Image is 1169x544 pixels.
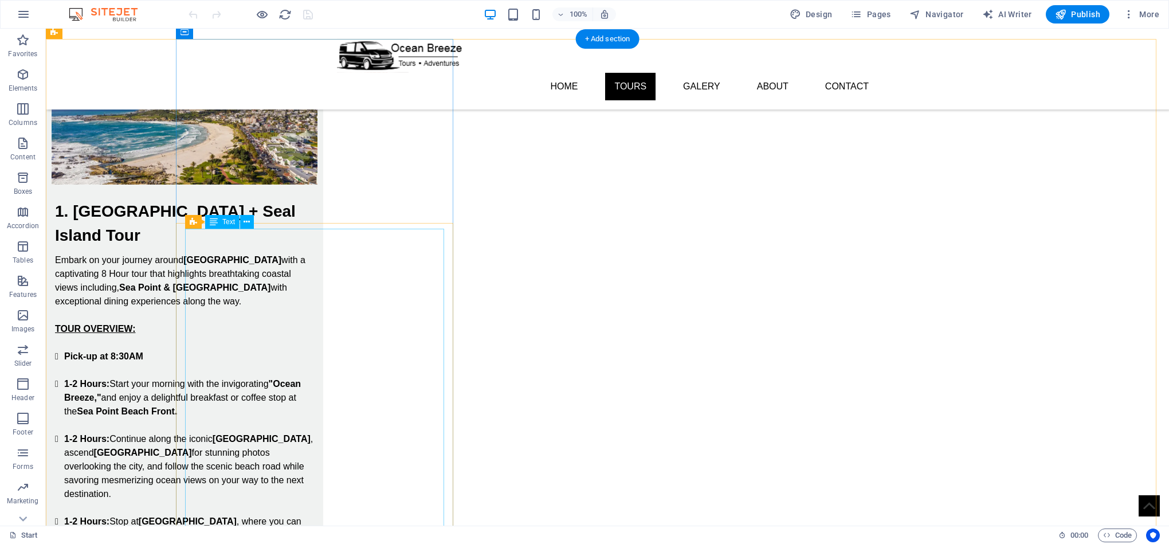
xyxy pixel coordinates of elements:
[978,5,1037,24] button: AI Writer
[278,7,292,21] button: reload
[1058,529,1089,542] h6: Session time
[785,5,837,24] div: Design (Ctrl+Alt+Y)
[599,9,610,19] i: On resize automatically adjust zoom level to fit chosen device.
[66,7,152,21] img: Editor Logo
[14,187,33,196] p: Boxes
[1046,5,1109,24] button: Publish
[255,7,269,21] button: Click here to leave preview mode and continue editing
[1123,9,1159,20] span: More
[222,218,235,225] span: Text
[1103,529,1132,542] span: Code
[1055,9,1100,20] span: Publish
[8,49,37,58] p: Favorites
[13,256,33,265] p: Tables
[11,393,34,402] p: Header
[11,324,35,334] p: Images
[846,5,895,24] button: Pages
[1098,529,1137,542] button: Code
[9,118,37,127] p: Columns
[9,290,37,299] p: Features
[278,8,292,21] i: Reload page
[552,7,593,21] button: 100%
[785,5,837,24] button: Design
[9,529,38,542] a: Click to cancel selection. Double-click to open Pages
[14,359,32,368] p: Slider
[7,496,38,506] p: Marketing
[13,428,33,437] p: Footer
[570,7,588,21] h6: 100%
[1078,531,1080,539] span: :
[9,84,38,93] p: Elements
[982,9,1032,20] span: AI Writer
[909,9,964,20] span: Navigator
[10,152,36,162] p: Content
[1070,529,1088,542] span: 00 00
[790,9,833,20] span: Design
[1119,5,1164,24] button: More
[7,221,39,230] p: Accordion
[905,5,968,24] button: Navigator
[850,9,891,20] span: Pages
[13,462,33,471] p: Forms
[1146,529,1160,542] button: Usercentrics
[576,29,640,49] div: + Add section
